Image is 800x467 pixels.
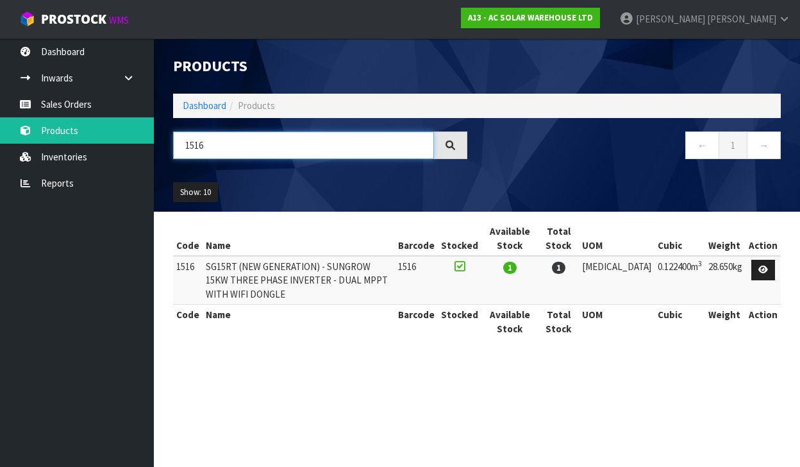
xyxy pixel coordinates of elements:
[395,305,438,339] th: Barcode
[41,11,106,28] span: ProStock
[173,58,467,74] h1: Products
[698,259,702,268] sup: 3
[685,132,719,159] a: ←
[579,256,654,305] td: [MEDICAL_DATA]
[654,221,705,256] th: Cubic
[538,221,579,256] th: Total Stock
[579,221,654,256] th: UOM
[173,182,218,203] button: Show: 10
[719,132,747,159] a: 1
[746,221,781,256] th: Action
[173,305,203,339] th: Code
[579,305,654,339] th: UOM
[707,13,776,25] span: [PERSON_NAME]
[705,305,746,339] th: Weight
[705,221,746,256] th: Weight
[654,305,705,339] th: Cubic
[203,256,395,305] td: SG15RT (NEW GENERATION) - SUNGROW 15KW THREE PHASE INVERTER - DUAL MPPT WITH WIFI DONGLE
[552,262,565,274] span: 1
[395,256,438,305] td: 1516
[395,221,438,256] th: Barcode
[19,11,35,27] img: cube-alt.png
[503,262,517,274] span: 1
[705,256,746,305] td: 28.650kg
[468,12,593,23] strong: A13 - AC SOLAR WAREHOUSE LTD
[173,256,203,305] td: 1516
[173,221,203,256] th: Code
[654,256,705,305] td: 0.122400m
[481,221,538,256] th: Available Stock
[636,13,705,25] span: [PERSON_NAME]
[238,99,275,112] span: Products
[487,132,781,163] nav: Page navigation
[183,99,226,112] a: Dashboard
[109,14,129,26] small: WMS
[203,305,395,339] th: Name
[746,305,781,339] th: Action
[438,221,481,256] th: Stocked
[481,305,538,339] th: Available Stock
[173,132,434,159] input: Search products
[747,132,781,159] a: →
[538,305,579,339] th: Total Stock
[203,221,395,256] th: Name
[438,305,481,339] th: Stocked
